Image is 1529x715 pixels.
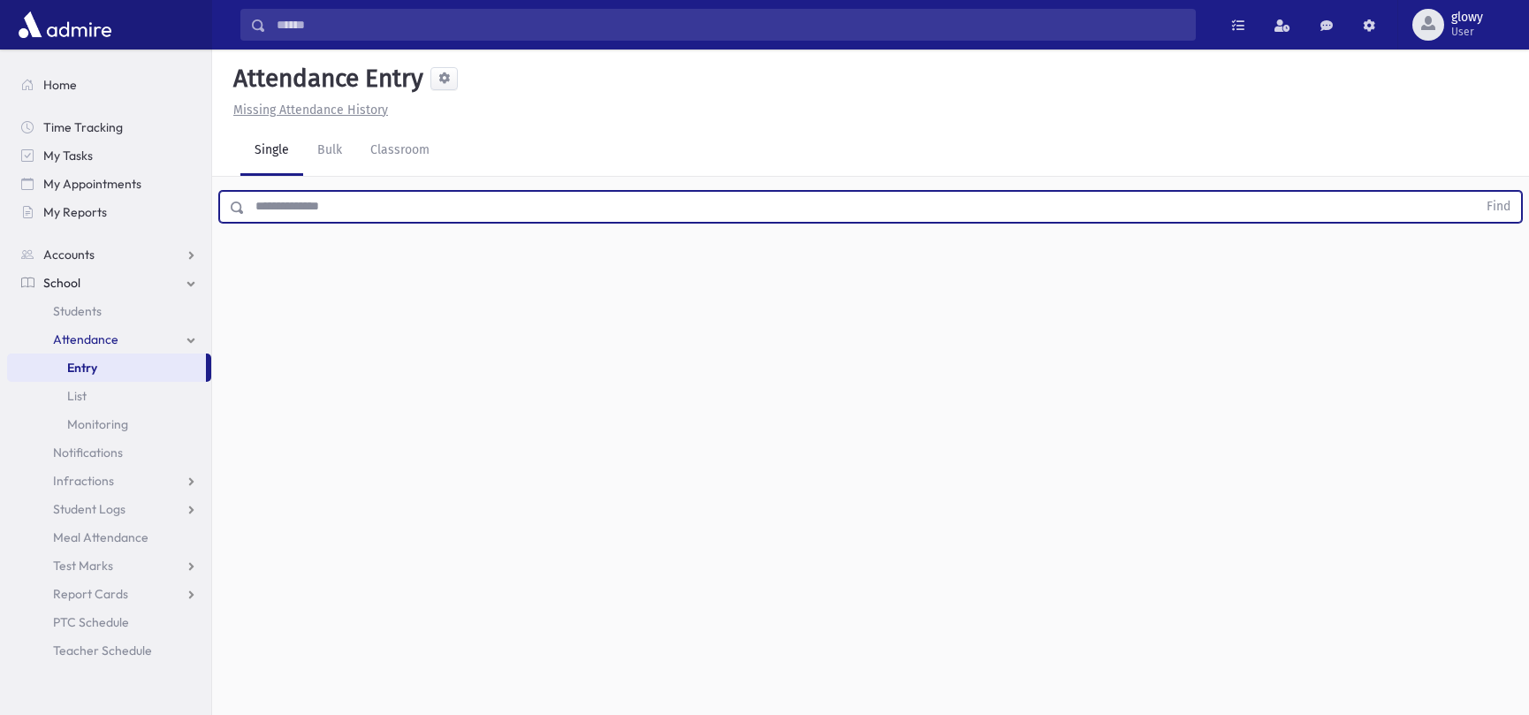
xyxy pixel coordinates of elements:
[7,325,211,354] a: Attendance
[226,64,423,94] h5: Attendance Entry
[7,113,211,141] a: Time Tracking
[266,9,1195,41] input: Search
[240,126,303,176] a: Single
[7,438,211,467] a: Notifications
[7,269,211,297] a: School
[7,382,211,410] a: List
[7,170,211,198] a: My Appointments
[1451,25,1483,39] span: User
[7,240,211,269] a: Accounts
[43,247,95,262] span: Accounts
[7,636,211,665] a: Teacher Schedule
[7,551,211,580] a: Test Marks
[7,410,211,438] a: Monitoring
[53,558,113,574] span: Test Marks
[67,416,128,432] span: Monitoring
[1451,11,1483,25] span: glowy
[67,360,97,376] span: Entry
[7,71,211,99] a: Home
[43,119,123,135] span: Time Tracking
[53,643,152,658] span: Teacher Schedule
[53,473,114,489] span: Infractions
[43,275,80,291] span: School
[7,141,211,170] a: My Tasks
[53,614,129,630] span: PTC Schedule
[303,126,356,176] a: Bulk
[43,176,141,192] span: My Appointments
[67,388,87,404] span: List
[7,467,211,495] a: Infractions
[53,501,126,517] span: Student Logs
[356,126,444,176] a: Classroom
[43,77,77,93] span: Home
[53,529,148,545] span: Meal Attendance
[53,445,123,460] span: Notifications
[53,331,118,347] span: Attendance
[43,204,107,220] span: My Reports
[7,523,211,551] a: Meal Attendance
[1476,192,1521,222] button: Find
[233,103,388,118] u: Missing Attendance History
[7,495,211,523] a: Student Logs
[14,7,116,42] img: AdmirePro
[7,580,211,608] a: Report Cards
[7,354,206,382] a: Entry
[7,608,211,636] a: PTC Schedule
[43,148,93,164] span: My Tasks
[7,198,211,226] a: My Reports
[7,297,211,325] a: Students
[53,303,102,319] span: Students
[53,586,128,602] span: Report Cards
[226,103,388,118] a: Missing Attendance History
